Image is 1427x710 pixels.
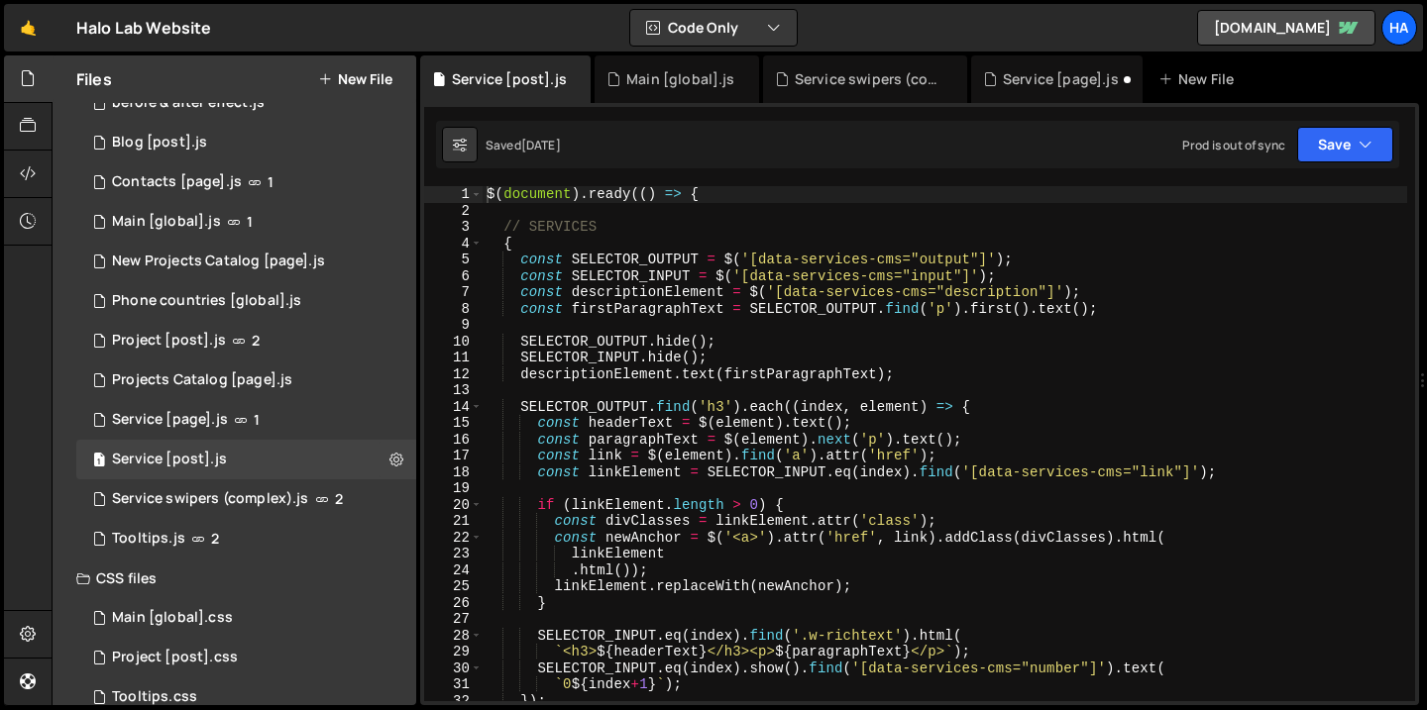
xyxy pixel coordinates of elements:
div: 826/7934.js [76,440,416,479]
div: Tooltips.css [112,688,197,706]
div: 22 [424,530,483,547]
div: 3 [424,219,483,236]
div: Service [page].js [112,411,228,429]
div: 32 [424,693,483,710]
div: 826/8916.js [76,321,416,360]
div: Service [post].js [452,69,567,89]
div: New Projects Catalog [page].js [112,253,325,270]
div: 6 [424,268,483,285]
div: 8 [424,301,483,318]
span: 2 [335,491,343,507]
div: Service swipers (complex).js [112,490,308,508]
div: 826/8793.js [76,479,416,519]
span: 1 [268,174,274,190]
span: 1 [247,214,253,230]
div: Blog [post].js [112,134,207,152]
div: 15 [424,415,483,432]
div: CSS files [53,558,416,598]
div: 14 [424,399,483,416]
button: New File [318,71,392,87]
div: 17 [424,448,483,464]
button: Save [1297,127,1393,162]
div: 23 [424,546,483,562]
div: 16 [424,432,483,449]
div: 20 [424,497,483,514]
div: before & after effect.js [112,94,265,112]
div: 9 [424,317,483,334]
a: [DOMAIN_NAME] [1197,10,1375,46]
div: 28 [424,628,483,645]
div: 21 [424,513,483,530]
h2: Files [76,68,112,90]
div: 1 [424,186,483,203]
div: 826/3053.css [76,598,416,638]
div: 24 [424,562,483,579]
span: 1 [254,412,260,428]
div: 826/18329.js [76,519,416,558]
button: Code Only [630,10,797,46]
div: 2 [424,203,483,220]
div: Phone countries [global].js [112,292,301,310]
div: Saved [486,137,561,153]
div: 826/10093.js [76,360,416,400]
div: 12 [424,366,483,383]
div: New File [1158,69,1242,89]
div: 826/1551.js [76,162,416,202]
div: 826/9226.css [76,638,416,677]
div: 13 [424,382,483,399]
div: 25 [424,578,483,595]
div: Service [post].js [112,451,227,468]
div: 826/45771.js [76,242,416,281]
div: 11 [424,350,483,366]
div: Service [page].js [1003,69,1119,89]
div: Contacts [page].js [112,173,242,191]
span: 1 [93,454,105,469]
div: Main [global].js [626,69,735,89]
div: Projects Catalog [page].js [112,371,292,389]
div: 826/3363.js [76,123,416,162]
div: 10 [424,334,483,351]
div: [DATE] [521,137,561,153]
a: Ha [1381,10,1417,46]
span: 2 [252,333,260,349]
div: Project [post].css [112,649,238,666]
div: 826/10500.js [76,400,416,440]
span: 2 [211,531,219,547]
div: Prod is out of sync [1182,137,1285,153]
div: Project [post].js [112,332,226,350]
div: 30 [424,660,483,677]
div: Main [global].css [112,609,233,627]
div: 826/24828.js [76,281,416,321]
div: Main [global].js [112,213,221,231]
div: Service swipers (complex).js [795,69,943,89]
div: 31 [424,676,483,693]
div: 29 [424,644,483,660]
div: 26 [424,595,483,612]
div: 7 [424,284,483,301]
div: Halo Lab Website [76,16,212,40]
div: 826/1521.js [76,202,416,242]
div: 27 [424,611,483,628]
div: 5 [424,252,483,268]
div: Tooltips.js [112,530,185,548]
a: 🤙 [4,4,53,51]
div: 826/19389.js [76,83,416,123]
div: 19 [424,480,483,497]
div: 18 [424,464,483,481]
div: 4 [424,236,483,253]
